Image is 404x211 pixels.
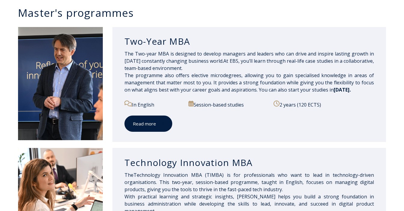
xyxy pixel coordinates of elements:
[334,86,351,93] span: [DATE].
[133,172,259,178] span: Technology Innovation M
[188,101,268,108] p: Session-based studies
[124,172,374,193] span: sionals who want to lead in technology-driven organisations. This two-year, session-based program...
[124,50,374,93] span: The Two-year MBA is designed to develop managers and leaders who can drive and inspire lasting gr...
[196,172,259,178] span: BA (TIMBA) is for profes
[124,157,374,168] h3: Technology Innovation MBA
[274,101,374,108] p: 2 years (120 ECTS)
[124,36,374,47] h3: Two-Year MBA
[18,27,103,140] img: DSC_2098
[18,8,392,18] h3: Master's programmes
[259,86,351,93] span: You can also start your studies in
[124,172,133,178] span: The
[124,116,172,132] a: Read more
[124,101,182,108] p: In English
